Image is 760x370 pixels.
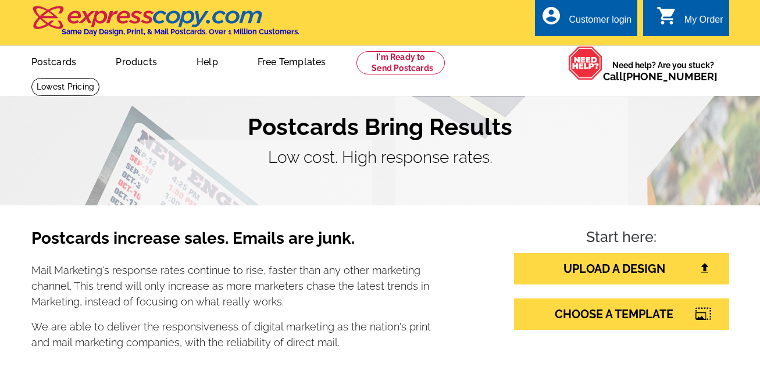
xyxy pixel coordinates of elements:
a: [PHONE_NUMBER] [623,70,718,83]
a: Products [97,47,176,74]
a: CHOOSE A TEMPLATE [514,298,729,330]
a: Postcards [13,47,95,74]
div: My Order [684,15,723,31]
i: account_circle [541,5,562,26]
a: shopping_cart My Order [656,13,723,27]
a: UPLOAD A DESIGN [514,253,729,284]
h1: Postcards Bring Results [31,113,729,141]
p: We are able to deliver the responsiveness of digital marketing as the nation's print and mail mar... [31,319,431,350]
a: account_circle Customer login [541,13,631,27]
p: Low cost. High response rates. [31,145,729,170]
a: Help [178,47,237,74]
i: shopping_cart [656,5,677,26]
div: Customer login [569,15,631,31]
h3: Postcards increase sales. Emails are junk. [31,229,431,258]
span: Call [603,70,718,83]
p: Mail Marketing's response rates continue to rise, faster than any other marketing channel. This t... [31,262,431,309]
h4: Start here: [514,229,729,248]
h4: Same Day Design, Print, & Mail Postcards. Over 1 Million Customers. [62,27,299,36]
img: help [568,46,603,80]
a: Same Day Design, Print, & Mail Postcards. Over 1 Million Customers. [31,14,299,36]
span: Need help? Are you stuck? [603,59,723,83]
a: Free Templates [239,47,345,74]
